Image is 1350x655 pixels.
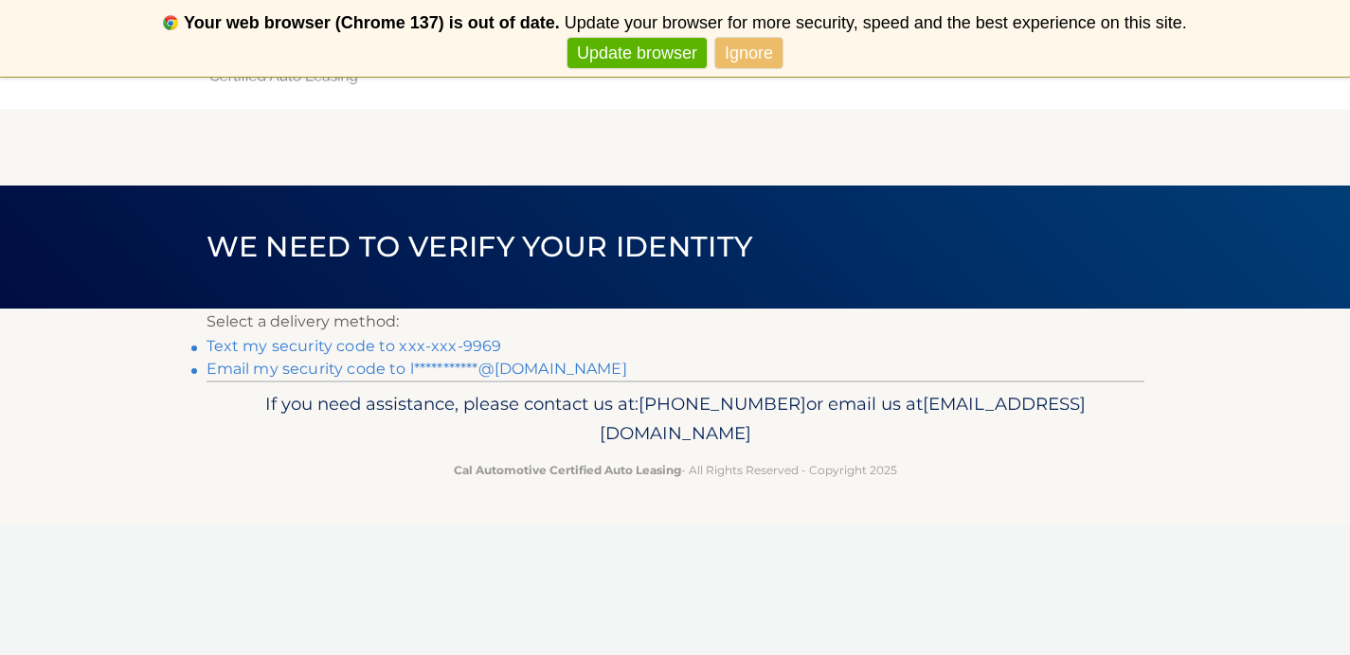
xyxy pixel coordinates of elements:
p: If you need assistance, please contact us at: or email us at [219,389,1132,450]
p: Select a delivery method: [207,309,1144,335]
b: Your web browser (Chrome 137) is out of date. [184,13,560,32]
span: Update your browser for more security, speed and the best experience on this site. [565,13,1187,32]
span: [PHONE_NUMBER] [639,393,806,415]
a: Text my security code to xxx-xxx-9969 [207,337,502,355]
a: Update browser [567,38,707,69]
a: Ignore [715,38,783,69]
span: We need to verify your identity [207,229,753,264]
strong: Cal Automotive Certified Auto Leasing [454,463,681,477]
p: - All Rights Reserved - Copyright 2025 [219,460,1132,480]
